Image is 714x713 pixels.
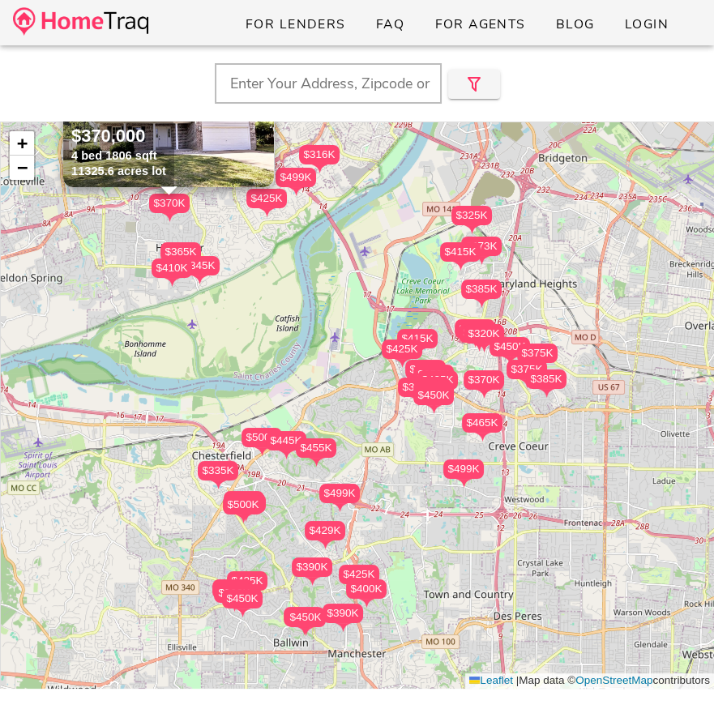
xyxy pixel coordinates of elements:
[308,458,325,467] img: triPin.png
[425,405,443,414] img: triPin.png
[246,189,287,208] div: $425K
[490,337,530,356] div: $450K
[455,319,495,348] div: $315K
[397,329,438,348] div: $415K
[234,608,251,617] img: triPin.png
[278,450,295,459] img: triPin.png
[161,213,178,222] img: triPin.png
[382,339,422,359] div: $425K
[410,397,427,406] img: triPin.png
[288,187,305,196] img: triPin.png
[311,164,328,173] img: triPin.png
[465,673,714,689] div: Map data © contributors
[455,319,495,339] div: $315K
[476,390,493,399] img: triPin.png
[323,604,363,623] div: $390K
[224,491,264,519] div: $415K
[461,237,502,256] div: $373K
[464,324,504,344] div: $320K
[443,459,484,479] div: $499K
[476,344,493,352] img: triPin.png
[227,571,267,600] div: $425K
[212,579,253,608] div: $400K
[409,377,450,396] div: $450K
[362,10,418,39] a: FAQ
[317,540,334,549] img: triPin.png
[434,15,525,33] span: For Agents
[633,635,714,713] iframe: Chat Widget
[464,225,481,234] img: triPin.png
[464,324,504,352] div: $320K
[507,360,547,379] div: $375K
[346,579,387,599] div: $400K
[242,428,282,456] div: $500K
[319,484,360,512] div: $499K
[266,431,306,459] div: $445K
[299,145,340,173] div: $316K
[191,275,208,284] img: triPin.png
[462,413,502,433] div: $465K
[440,242,481,262] div: $415K
[222,589,263,608] div: $450K
[223,495,263,523] div: $500K
[451,206,492,225] div: $325K
[276,168,316,196] div: $499K
[160,242,201,271] div: $365K
[413,365,454,393] div: $350K
[473,299,490,308] img: triPin.png
[10,131,34,156] a: Zoom in
[276,168,316,187] div: $499K
[538,389,555,398] img: triPin.png
[490,337,530,365] div: $450K
[331,503,348,512] img: triPin.png
[319,484,360,503] div: $499K
[246,189,287,217] div: $425K
[224,491,264,510] div: $415K
[339,565,379,593] div: $425K
[516,674,519,686] span: |
[542,10,608,39] a: Blog
[575,674,652,686] a: OpenStreetMap
[413,386,454,405] div: $450K
[152,258,192,278] div: $410K
[474,433,491,442] img: triPin.png
[296,438,336,458] div: $455K
[413,365,454,384] div: $350K
[304,577,321,586] img: triPin.png
[235,514,252,523] img: triPin.png
[198,461,238,489] div: $335K
[299,145,340,164] div: $316K
[212,579,253,599] div: $400K
[259,208,276,217] img: triPin.png
[339,565,379,584] div: $425K
[285,608,326,627] div: $450K
[455,479,472,488] img: triPin.png
[507,360,547,388] div: $375K
[254,447,271,456] img: triPin.png
[223,495,263,514] div: $500K
[242,428,282,447] div: $500K
[335,623,352,632] img: triPin.png
[421,10,538,39] a: For Agents
[417,370,458,390] div: $425K
[292,557,332,586] div: $390K
[179,256,220,284] div: $345K
[464,370,504,390] div: $370K
[459,323,499,343] div: $339K
[413,381,454,409] div: $450K
[469,674,513,686] a: Leaflet
[232,10,359,39] a: For Lenders
[473,256,490,265] img: triPin.png
[413,381,454,400] div: $450K
[227,571,267,591] div: $425K
[149,194,190,213] div: $370K
[71,164,166,179] div: 11325.6 acres lot
[555,15,595,33] span: Blog
[160,242,201,262] div: $365K
[405,360,446,388] div: $485K
[225,493,266,513] div: $430K
[305,521,345,540] div: $429K
[398,378,438,397] div: $399K
[71,125,166,148] div: $370,000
